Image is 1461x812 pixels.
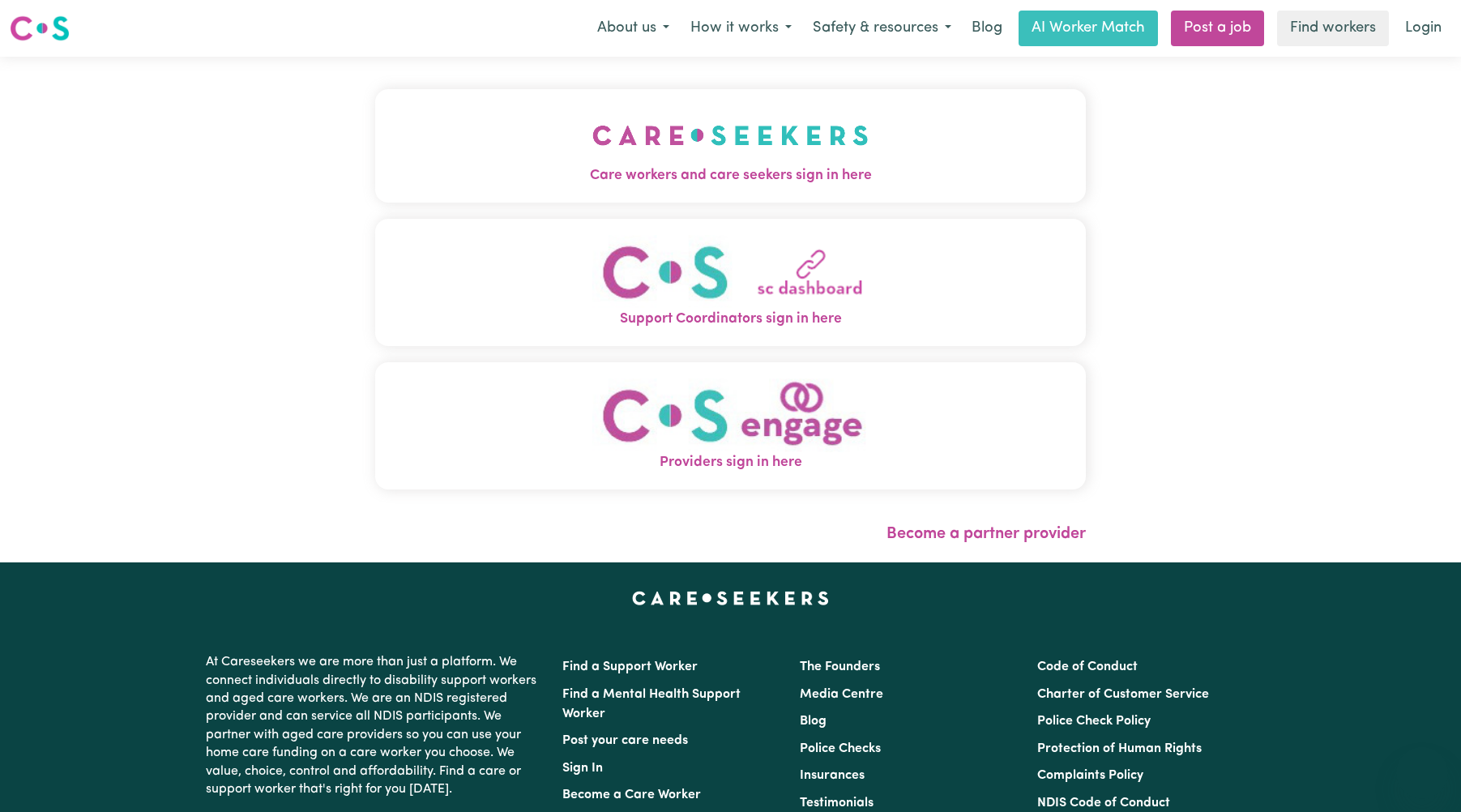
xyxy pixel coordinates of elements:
a: Find a Mental Health Support Worker [562,688,741,720]
a: Blog [800,715,827,728]
a: Post a job [1171,11,1264,46]
a: Complaints Policy [1037,769,1143,782]
a: Police Checks [800,742,881,755]
a: The Founders [800,660,880,673]
a: Find a Support Worker [562,660,698,673]
button: Care workers and care seekers sign in here [375,89,1087,203]
a: Police Check Policy [1037,715,1151,728]
a: Code of Conduct [1037,660,1138,673]
button: About us [587,11,680,45]
button: Providers sign in here [375,362,1087,489]
a: Testimonials [800,797,874,810]
a: Become a partner provider [886,526,1086,542]
a: Login [1395,11,1451,46]
a: Blog [962,11,1012,46]
a: AI Worker Match [1019,11,1158,46]
span: Care workers and care seekers sign in here [375,165,1087,186]
img: Careseekers logo [10,14,70,43]
a: Become a Care Worker [562,788,701,801]
iframe: Button to launch messaging window [1396,747,1448,799]
a: Post your care needs [562,734,688,747]
a: Sign In [562,762,603,775]
span: Support Coordinators sign in here [375,309,1087,330]
button: How it works [680,11,802,45]
button: Safety & resources [802,11,962,45]
span: Providers sign in here [375,452,1087,473]
a: Insurances [800,769,865,782]
a: Careseekers home page [632,592,829,605]
a: Protection of Human Rights [1037,742,1202,755]
a: Media Centre [800,688,883,701]
a: Charter of Customer Service [1037,688,1209,701]
button: Support Coordinators sign in here [375,219,1087,346]
p: At Careseekers we are more than just a platform. We connect individuals directly to disability su... [206,647,543,805]
a: Careseekers logo [10,10,70,47]
a: NDIS Code of Conduct [1037,797,1170,810]
a: Find workers [1277,11,1389,46]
